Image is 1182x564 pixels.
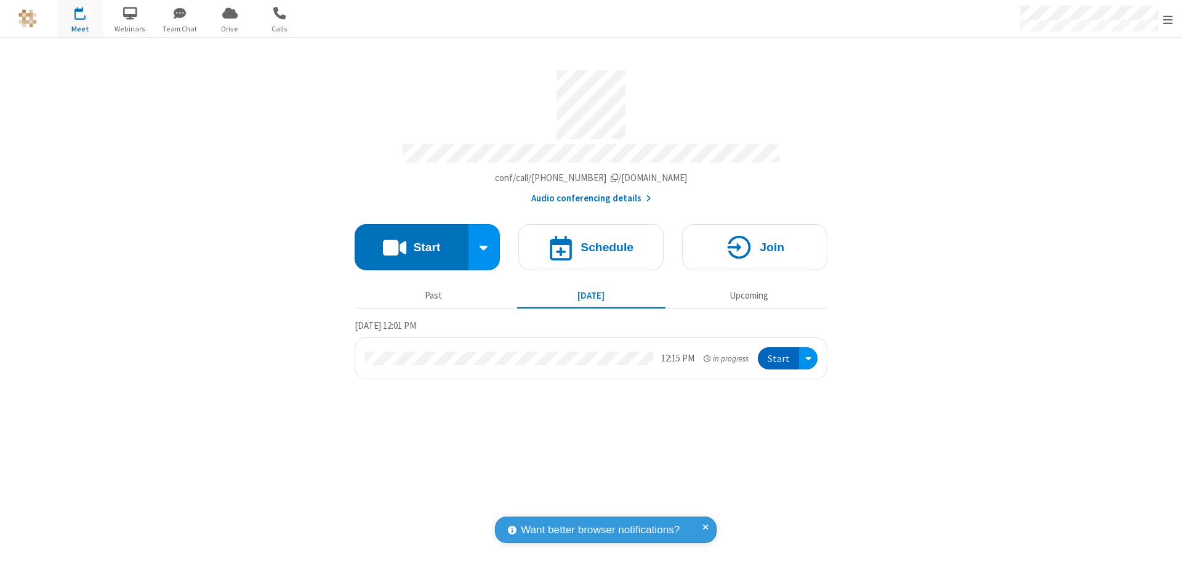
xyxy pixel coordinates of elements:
[468,224,501,270] div: Start conference options
[704,353,749,365] em: in progress
[257,23,303,34] span: Calls
[355,61,827,206] section: Account details
[495,171,688,185] button: Copy my meeting room linkCopy my meeting room link
[521,522,680,538] span: Want better browser notifications?
[518,224,664,270] button: Schedule
[157,23,203,34] span: Team Chat
[355,320,416,331] span: [DATE] 12:01 PM
[661,352,694,366] div: 12:15 PM
[355,318,827,380] section: Today's Meetings
[18,9,37,28] img: QA Selenium DO NOT DELETE OR CHANGE
[207,23,253,34] span: Drive
[799,347,818,370] div: Open menu
[675,284,823,307] button: Upcoming
[83,7,91,16] div: 1
[682,224,827,270] button: Join
[760,241,784,253] h4: Join
[758,347,799,370] button: Start
[57,23,103,34] span: Meet
[1151,532,1173,555] iframe: Chat
[360,284,508,307] button: Past
[413,241,440,253] h4: Start
[581,241,633,253] h4: Schedule
[107,23,153,34] span: Webinars
[355,224,468,270] button: Start
[517,284,665,307] button: [DATE]
[531,191,651,206] button: Audio conferencing details
[495,172,688,183] span: Copy my meeting room link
